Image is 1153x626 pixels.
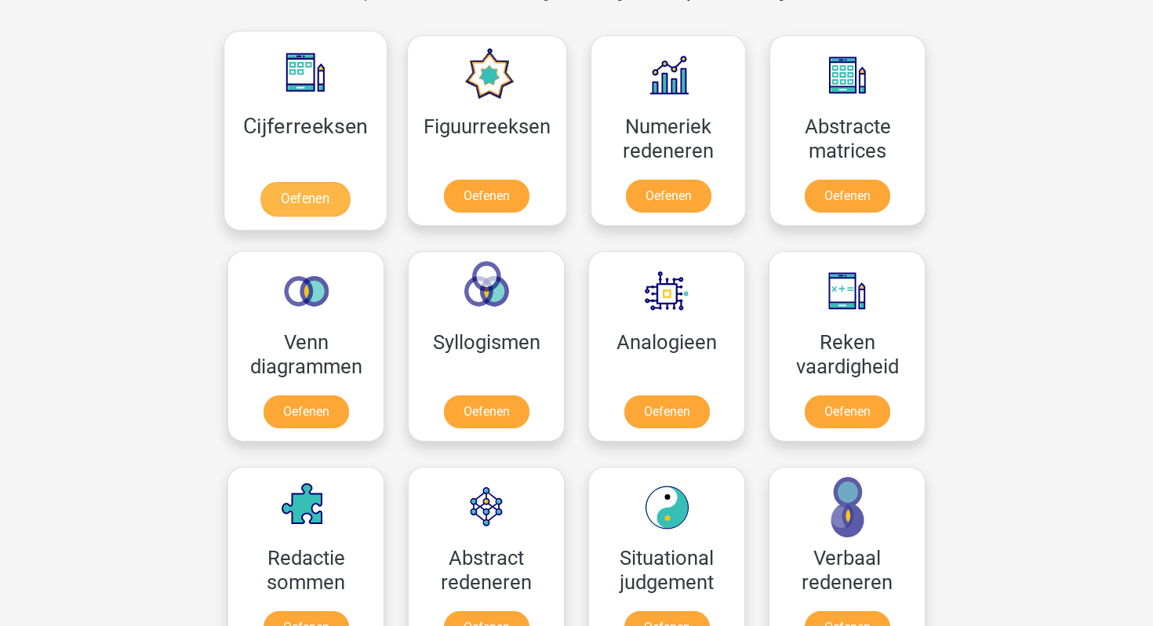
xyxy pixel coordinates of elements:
[805,180,890,213] a: Oefenen
[805,395,890,428] a: Oefenen
[444,395,529,428] a: Oefenen
[444,180,529,213] a: Oefenen
[626,180,711,213] a: Oefenen
[624,395,710,428] a: Oefenen
[264,395,349,428] a: Oefenen
[260,182,350,217] a: Oefenen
